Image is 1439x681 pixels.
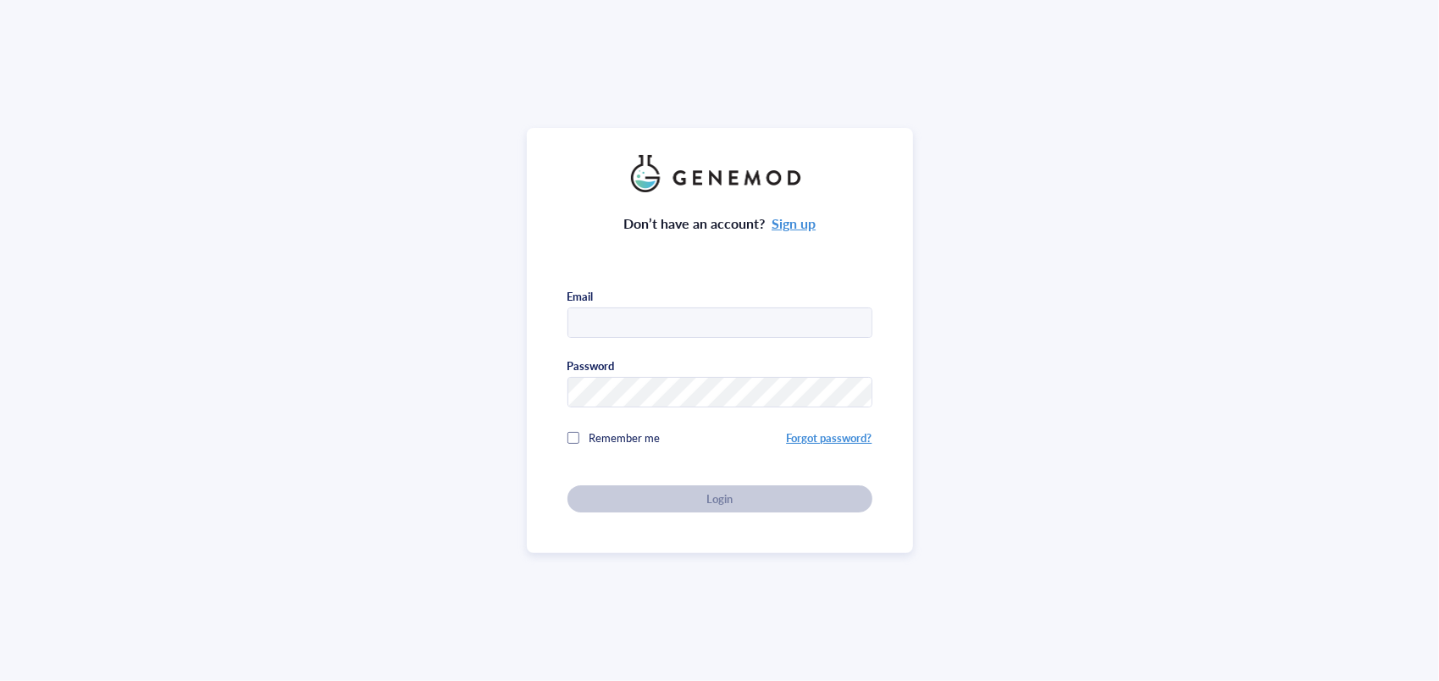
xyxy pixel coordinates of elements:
div: Don’t have an account? [623,213,816,235]
a: Sign up [772,213,816,233]
span: Remember me [589,429,661,446]
div: Password [567,358,615,374]
a: Forgot password? [786,429,872,446]
div: Email [567,289,594,304]
img: genemod_logo_light-BcqUzbGq.png [631,155,809,192]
